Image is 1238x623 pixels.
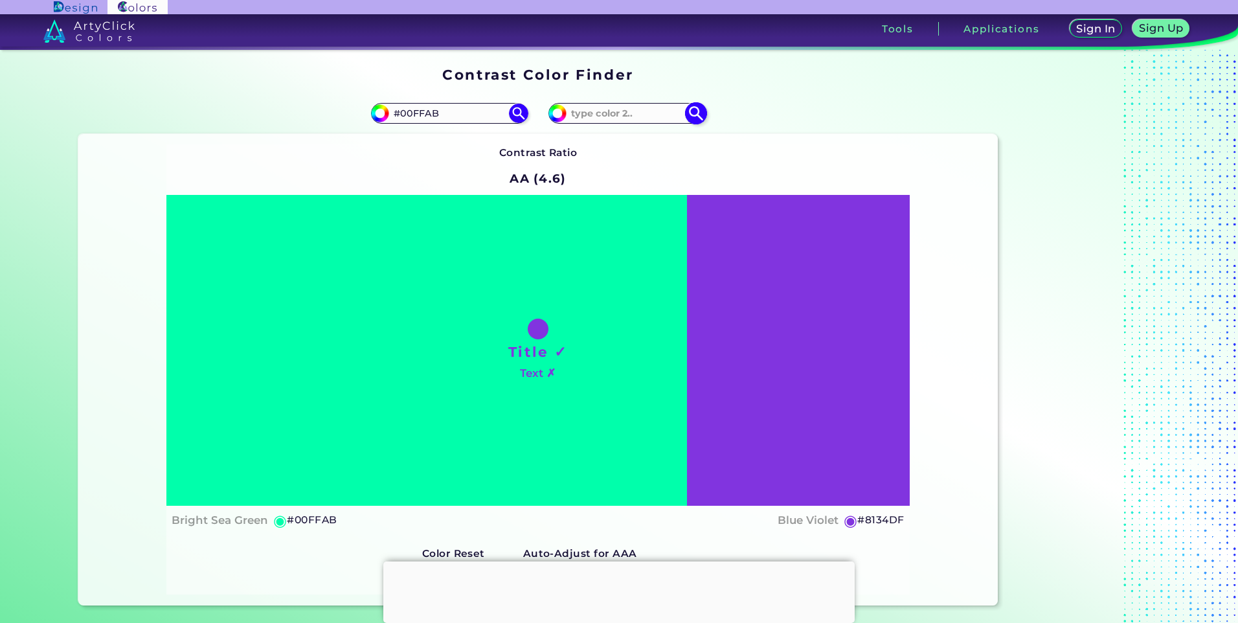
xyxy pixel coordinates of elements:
h1: Contrast Color Finder [442,65,633,84]
input: type color 2.. [567,104,687,122]
strong: Auto-Adjust for AAA [523,547,637,560]
h5: Sign Up [1139,23,1183,33]
img: logo_artyclick_colors_white.svg [43,19,135,43]
iframe: Advertisement [1003,62,1165,611]
h4: Bright Sea Green [172,511,268,530]
img: icon search [684,102,707,124]
h3: Tools [882,24,914,34]
img: icon search [509,104,528,123]
h5: ◉ [844,513,858,528]
h5: ◉ [273,513,287,528]
h5: #00FFAB [287,512,337,528]
h4: Blue Violet [778,511,838,530]
iframe: Advertisement [383,561,855,620]
h5: #8134DF [857,512,904,528]
input: type color 1.. [389,104,510,122]
h1: Title ✓ [508,342,568,361]
strong: Contrast Ratio [499,146,578,159]
img: ArtyClick Design logo [54,1,97,14]
strong: Color Reset [422,547,485,560]
h5: Sign In [1076,23,1115,34]
h3: Applications [963,24,1039,34]
a: Sign Up [1132,19,1189,38]
h4: Text ✗ [520,364,556,383]
h2: AA (4.6) [504,164,572,192]
a: Sign In [1070,19,1123,38]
